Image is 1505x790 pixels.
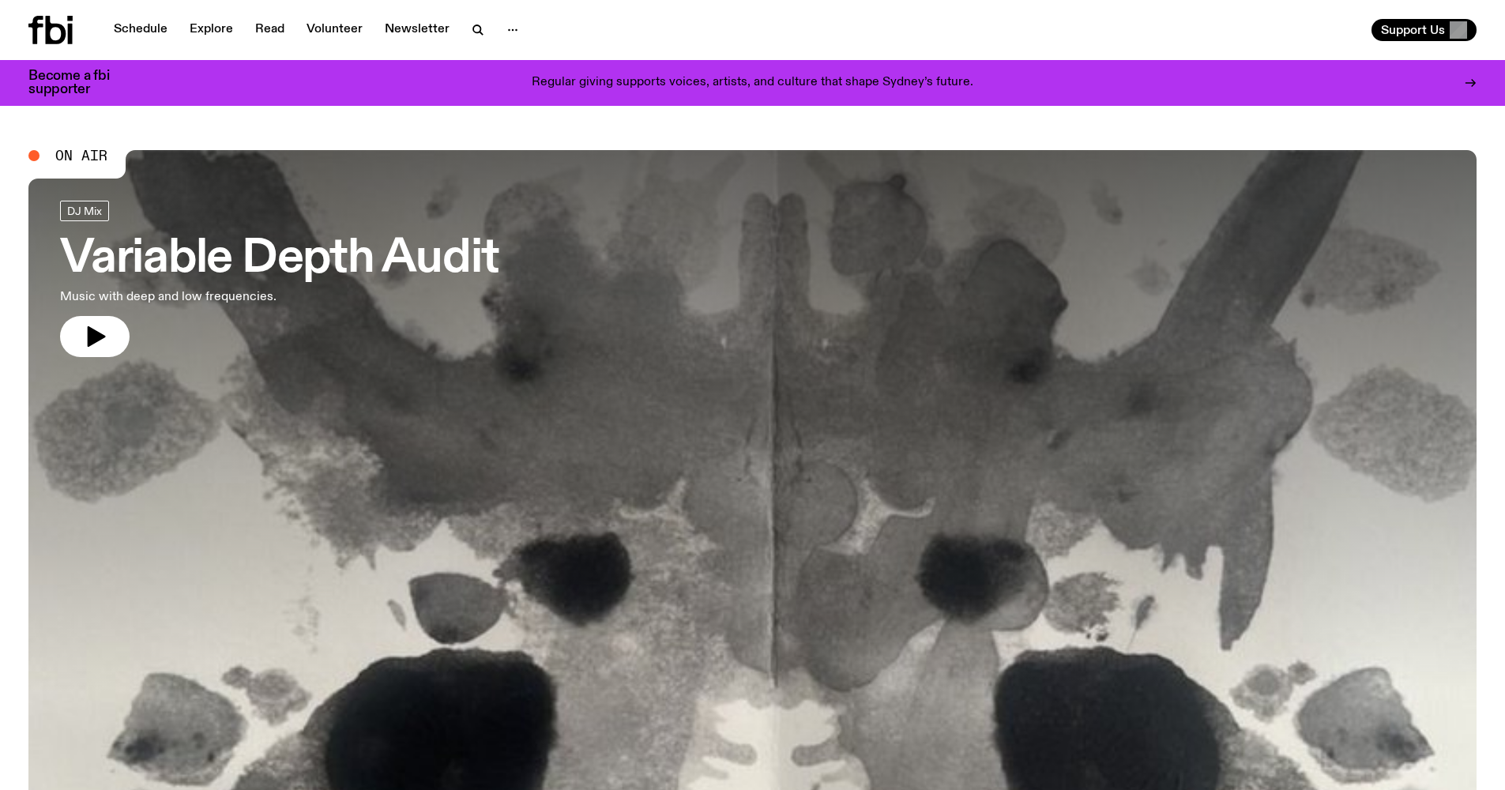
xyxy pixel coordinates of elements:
[180,19,243,41] a: Explore
[297,19,372,41] a: Volunteer
[375,19,459,41] a: Newsletter
[60,201,499,357] a: Variable Depth AuditMusic with deep and low frequencies.
[104,19,177,41] a: Schedule
[28,70,130,96] h3: Become a fbi supporter
[67,205,102,216] span: DJ Mix
[60,288,465,307] p: Music with deep and low frequencies.
[1381,23,1445,37] span: Support Us
[1371,19,1477,41] button: Support Us
[532,76,973,90] p: Regular giving supports voices, artists, and culture that shape Sydney’s future.
[55,149,107,163] span: On Air
[60,201,109,221] a: DJ Mix
[246,19,294,41] a: Read
[60,237,499,281] h3: Variable Depth Audit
